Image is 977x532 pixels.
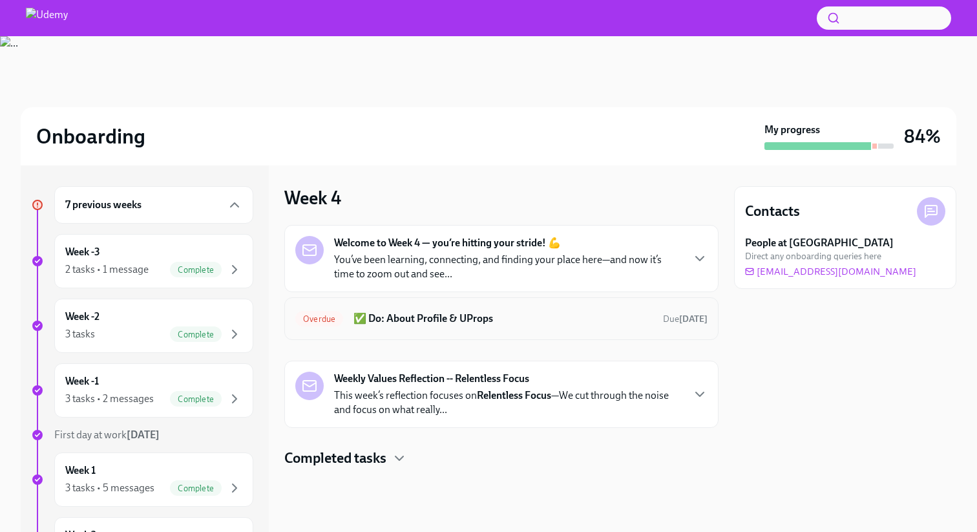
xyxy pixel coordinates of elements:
span: Complete [170,484,222,493]
div: Completed tasks [284,449,719,468]
a: Week -23 tasksComplete [31,299,253,353]
strong: Welcome to Week 4 — you’re hitting your stride! 💪 [334,236,561,250]
a: Week -32 tasks • 1 messageComplete [31,234,253,288]
h6: Week -2 [65,310,100,324]
h6: Week 1 [65,463,96,478]
a: Week 13 tasks • 5 messagesComplete [31,452,253,507]
strong: [DATE] [127,429,160,441]
strong: [DATE] [679,314,708,325]
a: [EMAIL_ADDRESS][DOMAIN_NAME] [745,265,916,278]
span: Complete [170,394,222,404]
h6: Week -3 [65,245,100,259]
img: Udemy [26,8,68,28]
strong: Weekly Values Reflection -- Relentless Focus [334,372,529,386]
span: Due [663,314,708,325]
span: Direct any onboarding queries here [745,250,881,262]
strong: Relentless Focus [477,389,551,401]
h4: Contacts [745,202,800,221]
strong: My progress [764,123,820,137]
h6: ✅ Do: About Profile & UProps [353,312,653,326]
span: September 6th, 2025 17:00 [663,313,708,325]
strong: People at [GEOGRAPHIC_DATA] [745,236,894,250]
span: Complete [170,330,222,339]
div: 3 tasks • 2 messages [65,392,154,406]
h4: Completed tasks [284,449,386,468]
div: 3 tasks • 5 messages [65,481,154,495]
h2: Onboarding [36,123,145,149]
p: You’ve been learning, connecting, and finding your place here—and now it’s time to zoom out and s... [334,253,682,281]
h3: Week 4 [284,186,341,209]
h3: 84% [904,125,941,148]
a: Overdue✅ Do: About Profile & UPropsDue[DATE] [295,308,708,329]
a: Week -13 tasks • 2 messagesComplete [31,363,253,418]
a: First day at work[DATE] [31,428,253,442]
h6: 7 previous weeks [65,198,142,212]
span: Overdue [295,314,343,324]
p: This week’s reflection focuses on —We cut through the noise and focus on what really... [334,388,682,417]
div: 7 previous weeks [54,186,253,224]
span: Complete [170,265,222,275]
span: First day at work [54,429,160,441]
div: 2 tasks • 1 message [65,262,149,277]
div: 3 tasks [65,327,95,341]
h6: Week -1 [65,374,99,388]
